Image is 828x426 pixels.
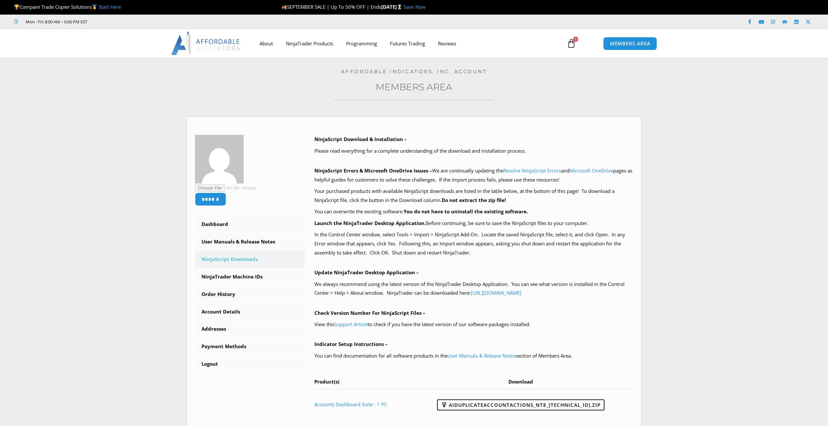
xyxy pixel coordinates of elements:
[503,167,561,174] a: Resolve NinjaScript Errors
[195,356,305,373] a: Logout
[195,135,244,183] img: ec559b8c7f8cacf7e1c182df5b79c651d77d6df0b570f44e7280863d2ca9b8a3
[253,36,559,51] nav: Menu
[404,208,528,215] b: You do not have to uninstall the existing software.
[610,41,651,46] span: MEMBERS AREA
[447,352,515,359] a: User Manuals & Release Notes
[195,216,305,233] a: Dashboard
[471,290,521,296] a: [URL][DOMAIN_NAME]
[314,187,633,205] p: Your purchased products with available NinjaScript downloads are listed in the table below, at th...
[376,81,452,92] a: Members Area
[341,68,487,75] a: Affordable Indicators, Inc. Account
[14,4,121,10] span: Compare Trade Copier Solutions
[195,303,305,320] a: Account Details
[603,37,657,50] a: MEMBERS AREA
[282,4,381,10] span: SEPTEMBER SALE | Up To 50% OFF | Ends
[314,280,633,298] p: We always recommend using the latest version of the NinjaTrader Desktop Application. You can see ...
[442,197,506,203] b: Do not extract the zip file!
[314,230,633,257] p: In the Control Center window, select Tools > Import > NinjaScript Add-On. Locate the saved NinjaS...
[437,399,604,410] a: AIDuplicateAccountActions_NT8_[TECHNICAL_ID].zip
[14,5,19,9] img: 🏆
[340,36,384,51] a: Programming
[96,18,194,25] iframe: Customer reviews powered by Trustpilot
[171,32,241,55] img: LogoAI | Affordable Indicators – NinjaTrader
[397,5,402,9] img: ⌛
[557,34,586,53] a: 0
[92,5,97,9] img: 🥇
[99,4,121,10] a: Start Here
[314,351,633,361] p: You can find documentation for all software products in the section of Members Area.
[573,37,578,42] span: 0
[335,321,368,327] a: Support Article
[314,207,633,216] p: You can overwrite the existing software.
[404,4,426,10] a: Save Now
[314,378,339,385] span: Product(s)
[384,36,432,51] a: Futures Trading
[314,401,387,408] a: Accounts Dashboard Suite - 1 PC
[569,167,613,174] a: Microsoft OneDrive
[314,310,425,316] b: Check Version Number For NinjaScript Files –
[508,378,533,385] span: Download
[195,268,305,285] a: NinjaTrader Machine IDs
[195,233,305,250] a: User Manuals & Release Notes
[195,338,305,355] a: Payment Methods
[195,286,305,303] a: Order History
[314,269,419,276] b: Update NinjaTrader Desktop Application –
[314,147,633,156] p: Please read everything for a complete understanding of the download and installation process.
[282,5,287,9] img: 🍂
[314,220,426,226] b: Launch the NinjaTrader Desktop Application.
[381,4,404,10] strong: [DATE]
[195,321,305,337] a: Addresses
[279,36,340,51] a: NinjaTrader Products
[314,341,388,347] b: Indicator Setup Instructions –
[432,36,463,51] a: Reviews
[314,167,432,174] b: NinjaScript Errors & Microsoft OneDrive Issues –
[24,18,87,26] span: Mon - Fri: 8:00 AM – 6:00 PM EST
[195,216,305,373] nav: Account pages
[314,136,407,142] b: NinjaScript Download & Installation –
[253,36,279,51] a: About
[314,166,633,184] p: We are continually updating the and pages as helpful guides for customers to solve these challeng...
[314,219,633,228] p: Before continuing, be sure to save the NinjaScript files to your computer.
[314,320,633,329] p: View this to check if you have the latest version of our software packages installed.
[195,251,305,268] a: NinjaScript Downloads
